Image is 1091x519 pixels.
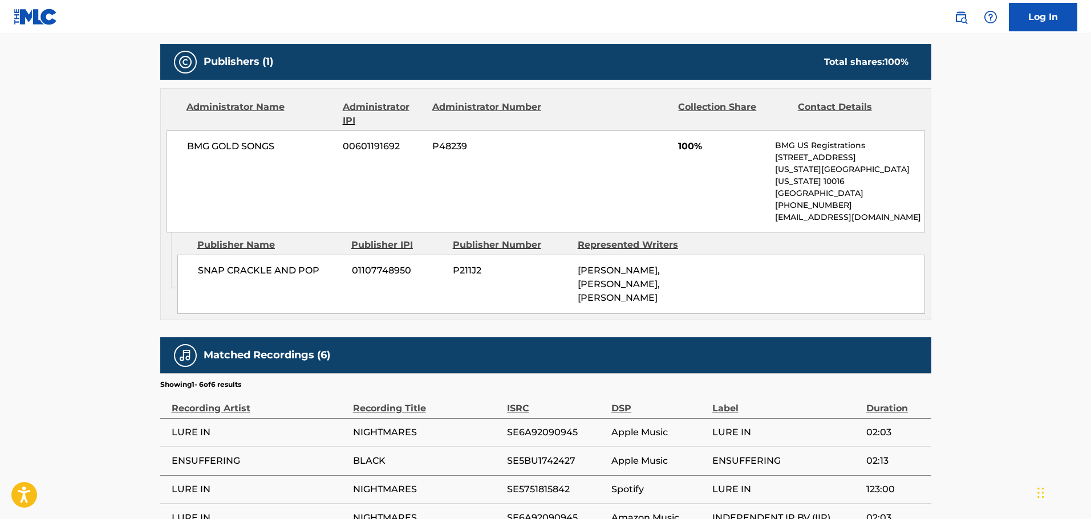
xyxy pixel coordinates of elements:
div: Administrator Name [186,100,334,128]
h5: Matched Recordings (6) [204,349,330,362]
span: 02:03 [866,426,926,439]
span: 02:13 [866,454,926,468]
p: [GEOGRAPHIC_DATA] [775,187,924,199]
span: Apple Music [611,426,706,439]
span: SE5751815842 [507,483,606,496]
span: P48239 [432,140,543,153]
span: Spotify [611,483,706,496]
span: ENSUFFERING [712,454,861,468]
span: SE5BU1742427 [507,454,606,468]
img: MLC Logo [14,9,58,25]
div: DSP [611,390,706,415]
div: Drag [1037,476,1044,510]
p: Showing 1 - 6 of 6 results [160,379,241,390]
a: Public Search [950,6,972,28]
span: 100 % [885,56,909,67]
span: BLACK [353,454,501,468]
span: BMG GOLD SONGS [187,140,335,153]
div: Contact Details [798,100,909,128]
div: Recording Title [353,390,501,415]
span: 100% [678,140,766,153]
h5: Publishers (1) [204,55,273,68]
img: help [984,10,997,24]
div: Duration [866,390,926,415]
div: Publisher Name [197,238,343,252]
img: search [954,10,968,24]
span: NIGHTMARES [353,483,501,496]
span: LURE IN [172,483,347,496]
img: Publishers [179,55,192,69]
p: BMG US Registrations [775,140,924,152]
p: [US_STATE][GEOGRAPHIC_DATA][US_STATE] 10016 [775,164,924,187]
div: Administrator Number [432,100,543,128]
p: [PHONE_NUMBER] [775,199,924,211]
div: Collection Share [678,100,789,128]
div: Total shares: [824,55,909,69]
span: 123:00 [866,483,926,496]
a: Log In [1009,3,1077,31]
span: P211J2 [453,264,569,277]
span: LURE IN [172,426,347,439]
div: Recording Artist [172,390,347,415]
span: Apple Music [611,454,706,468]
div: ISRC [507,390,606,415]
span: ENSUFFERING [172,454,347,468]
span: SE6A92090945 [507,426,606,439]
span: LURE IN [712,426,861,439]
img: Matched Recordings [179,349,192,362]
div: Label [712,390,861,415]
p: [EMAIL_ADDRESS][DOMAIN_NAME] [775,211,924,223]
div: Administrator IPI [343,100,424,128]
iframe: Chat Widget [1034,464,1091,519]
span: NIGHTMARES [353,426,501,439]
span: 01107748950 [352,264,444,277]
div: Help [979,6,1002,28]
span: [PERSON_NAME], [PERSON_NAME], [PERSON_NAME] [578,265,660,303]
span: 00601191692 [343,140,424,153]
div: Publisher Number [453,238,569,252]
div: Represented Writers [578,238,694,252]
span: LURE IN [712,483,861,496]
div: Publisher IPI [351,238,444,252]
span: SNAP CRACKLE AND POP [198,264,343,277]
p: [STREET_ADDRESS] [775,152,924,164]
